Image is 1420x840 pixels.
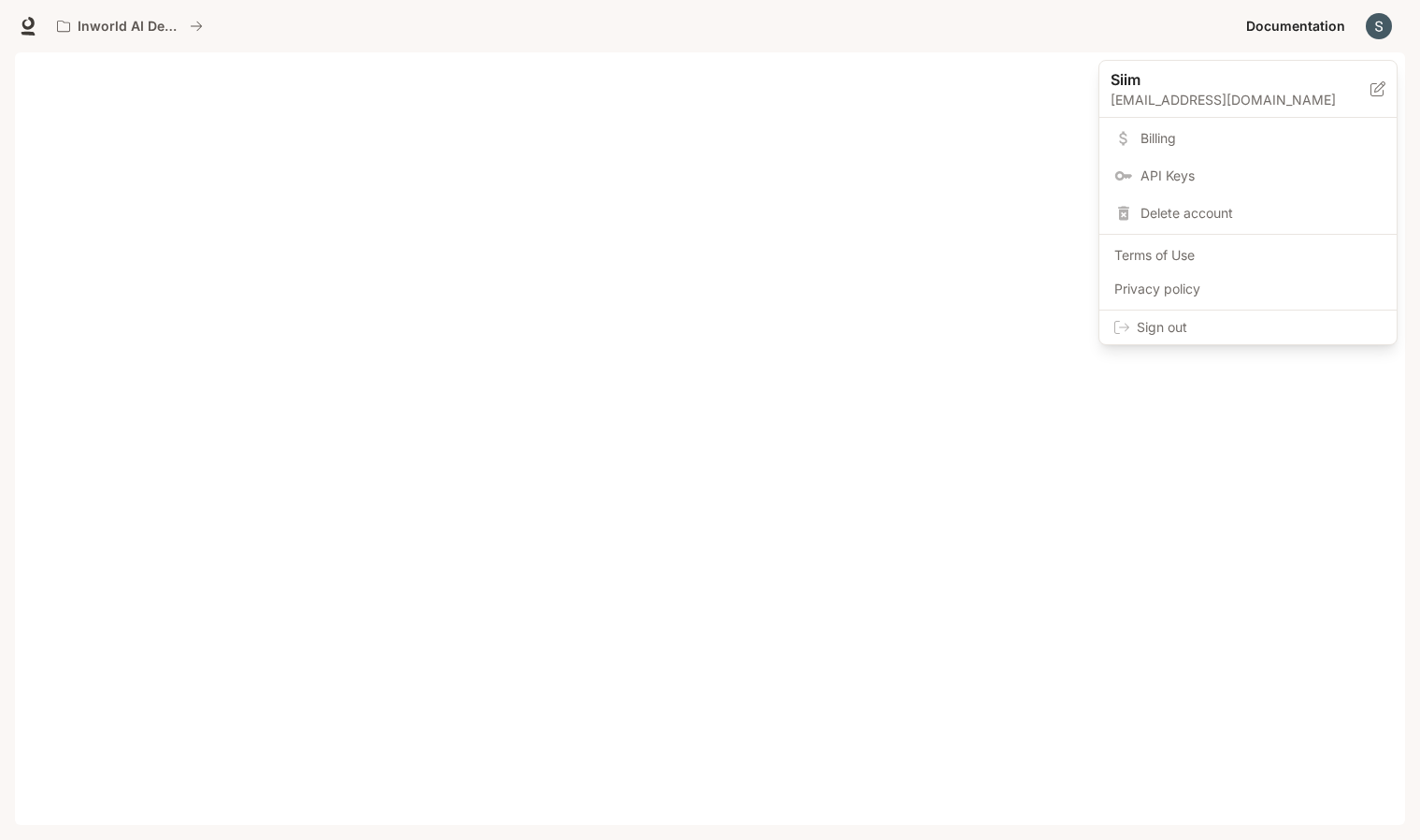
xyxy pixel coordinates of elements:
span: Sign out [1137,318,1382,337]
span: Privacy policy [1114,280,1382,298]
div: Sign out [1099,311,1397,344]
a: Terms of Use [1103,239,1393,272]
span: Terms of Use [1114,246,1382,265]
span: API Keys [1140,167,1382,185]
a: Billing [1103,122,1393,155]
span: Delete account [1140,204,1382,223]
p: Siim [1111,68,1341,91]
span: Billing [1140,129,1382,148]
a: API Keys [1103,159,1393,193]
a: Privacy policy [1103,272,1393,306]
p: [EMAIL_ADDRESS][DOMAIN_NAME] [1111,91,1370,109]
div: Siim[EMAIL_ADDRESS][DOMAIN_NAME] [1099,61,1397,118]
div: Delete account [1103,196,1393,230]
